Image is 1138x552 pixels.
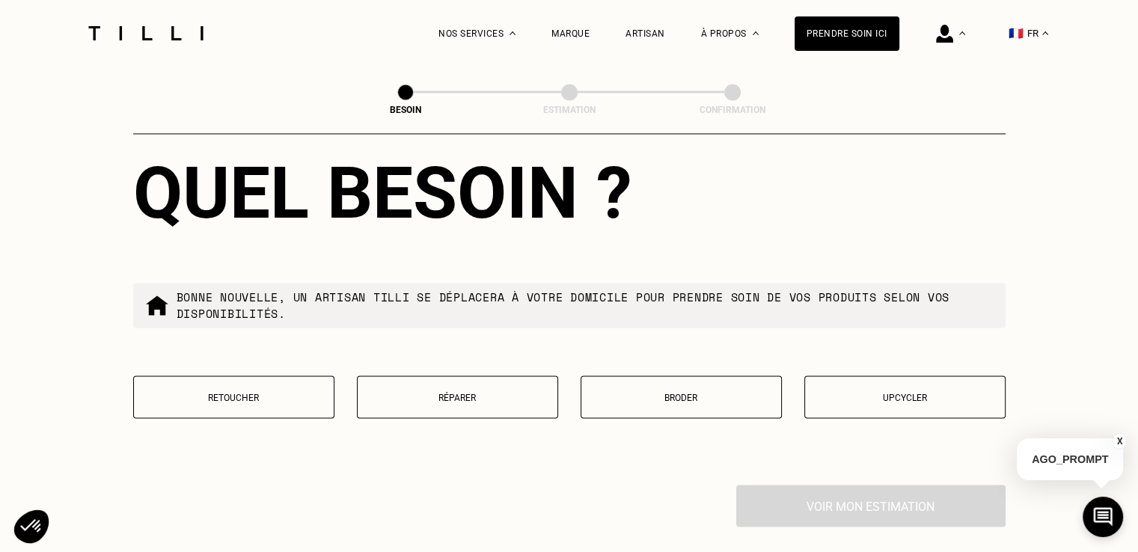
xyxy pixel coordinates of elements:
img: Logo du service de couturière Tilli [83,26,209,40]
button: Upcycler [804,375,1006,418]
button: Réparer [357,375,558,418]
img: Menu déroulant à propos [753,31,759,35]
span: 🇫🇷 [1009,26,1024,40]
a: Prendre soin ici [795,16,899,51]
div: Confirmation [658,105,807,115]
p: Bonne nouvelle, un artisan tilli se déplacera à votre domicile pour prendre soin de vos produits ... [177,289,994,322]
button: Broder [581,375,782,418]
a: Artisan [625,28,665,39]
img: Menu déroulant [959,31,965,35]
p: Retoucher [141,392,326,402]
div: Besoin [331,105,480,115]
a: Marque [551,28,590,39]
button: Retoucher [133,375,334,418]
img: Menu déroulant [510,31,516,35]
div: Estimation [495,105,644,115]
div: Quel besoin ? [133,151,1006,235]
p: Réparer [365,392,550,402]
p: AGO_PROMPT [1017,438,1123,480]
img: icône connexion [936,25,953,43]
img: menu déroulant [1042,31,1048,35]
button: X [1112,433,1127,450]
p: Upcycler [813,392,997,402]
p: Broder [589,392,774,402]
img: commande à domicile [145,293,169,317]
